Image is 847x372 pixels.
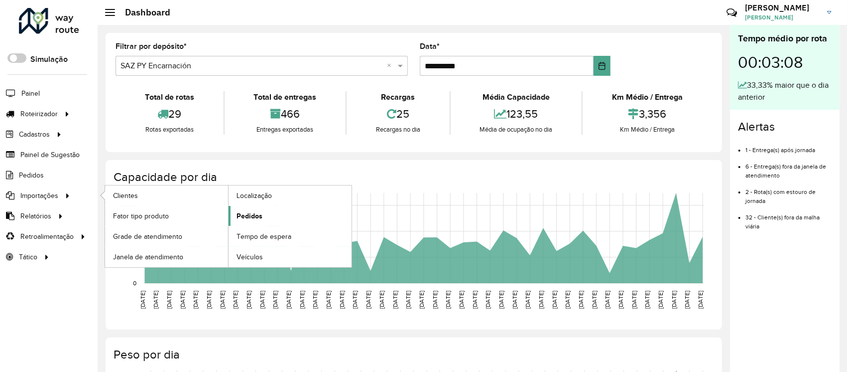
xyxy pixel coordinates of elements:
text: [DATE] [206,291,212,309]
text: [DATE] [352,291,359,309]
span: Cadastros [19,129,50,140]
a: Veículos [229,247,352,267]
li: 2 - Rota(s) com estouro de jornada [745,180,832,205]
label: Simulação [30,53,68,65]
div: Média Capacidade [453,91,580,103]
a: Localização [229,186,352,205]
text: [DATE] [245,291,252,309]
span: Pedidos [237,211,262,221]
text: [DATE] [565,291,571,309]
a: Clientes [105,186,228,205]
div: Recargas no dia [349,125,447,135]
a: Grade de atendimento [105,226,228,246]
text: [DATE] [299,291,305,309]
h4: Alertas [738,120,832,134]
text: [DATE] [671,291,677,309]
text: [DATE] [325,291,332,309]
text: [DATE] [339,291,345,309]
text: [DATE] [605,291,611,309]
div: Tempo médio por rota [738,32,832,45]
span: Painel [21,88,40,99]
text: [DATE] [684,291,691,309]
li: 32 - Cliente(s) fora da malha viária [745,205,832,231]
div: 33,33% maior que o dia anterior [738,79,832,103]
div: Total de rotas [118,91,221,103]
text: 0 [133,280,136,286]
text: [DATE] [418,291,425,309]
text: [DATE] [472,291,478,309]
h2: Dashboard [115,7,170,18]
li: 6 - Entrega(s) fora da janela de atendimento [745,155,832,180]
span: Relatórios [20,211,51,221]
span: [PERSON_NAME] [745,13,820,22]
text: [DATE] [219,291,226,309]
text: [DATE] [498,291,504,309]
text: [DATE] [365,291,371,309]
span: Veículos [237,252,263,262]
span: Grade de atendimento [113,231,182,242]
div: Rotas exportadas [118,125,221,135]
text: [DATE] [312,291,319,309]
div: 3,356 [585,103,710,125]
text: [DATE] [551,291,558,309]
button: Choose Date [594,56,610,76]
text: [DATE] [458,291,465,309]
text: [DATE] [631,291,637,309]
h4: Capacidade por dia [114,170,712,185]
text: [DATE] [591,291,598,309]
div: Média de ocupação no dia [453,125,580,135]
label: Data [420,40,440,52]
text: [DATE] [657,291,664,309]
h3: [PERSON_NAME] [745,3,820,12]
text: [DATE] [259,291,265,309]
span: Pedidos [19,170,44,181]
text: [DATE] [378,291,385,309]
span: Clear all [387,60,395,72]
div: Entregas exportadas [227,125,344,135]
text: [DATE] [392,291,398,309]
li: 1 - Entrega(s) após jornada [745,138,832,155]
div: Total de entregas [227,91,344,103]
div: 466 [227,103,344,125]
span: Tático [19,252,37,262]
span: Janela de atendimento [113,252,183,262]
text: [DATE] [445,291,451,309]
text: [DATE] [538,291,544,309]
text: [DATE] [139,291,146,309]
span: Localização [237,190,272,201]
span: Fator tipo produto [113,211,169,221]
label: Filtrar por depósito [116,40,187,52]
text: [DATE] [192,291,199,309]
text: [DATE] [285,291,292,309]
span: Roteirizador [20,109,58,119]
span: Importações [20,190,58,201]
text: [DATE] [152,291,159,309]
a: Janela de atendimento [105,247,228,267]
text: [DATE] [179,291,186,309]
a: Tempo de espera [229,226,352,246]
span: Painel de Sugestão [20,150,80,160]
div: 00:03:08 [738,45,832,79]
text: [DATE] [511,291,518,309]
text: [DATE] [484,291,491,309]
div: 25 [349,103,447,125]
text: [DATE] [272,291,278,309]
a: Fator tipo produto [105,206,228,226]
a: Pedidos [229,206,352,226]
div: Km Médio / Entrega [585,125,710,135]
text: [DATE] [232,291,239,309]
text: [DATE] [524,291,531,309]
div: 29 [118,103,221,125]
span: Tempo de espera [237,231,291,242]
h4: Peso por dia [114,348,712,362]
text: [DATE] [697,291,704,309]
div: 123,55 [453,103,580,125]
text: [DATE] [432,291,438,309]
a: Contato Rápido [721,2,742,23]
div: Km Médio / Entrega [585,91,710,103]
text: [DATE] [405,291,411,309]
text: [DATE] [578,291,584,309]
span: Clientes [113,190,138,201]
text: [DATE] [166,291,172,309]
span: Retroalimentação [20,231,74,242]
